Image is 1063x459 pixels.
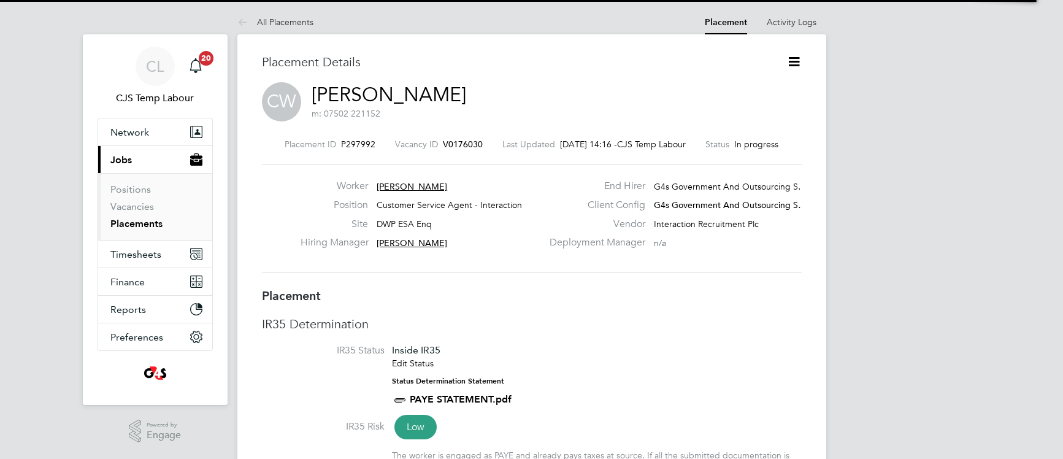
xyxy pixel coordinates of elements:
[301,199,368,212] label: Position
[147,430,181,441] span: Engage
[542,218,645,231] label: Vendor
[654,218,759,229] span: Interaction Recruitment Plc
[285,139,336,150] label: Placement ID
[734,139,778,150] span: In progress
[98,173,212,240] div: Jobs
[98,91,213,106] span: CJS Temp Labour
[767,17,816,28] a: Activity Logs
[301,180,368,193] label: Worker
[98,241,212,268] button: Timesheets
[705,17,747,28] a: Placement
[110,201,154,212] a: Vacancies
[110,331,163,343] span: Preferences
[83,34,228,405] nav: Main navigation
[98,296,212,323] button: Reports
[147,420,181,430] span: Powered by
[98,146,212,173] button: Jobs
[262,420,385,433] label: IR35 Risk
[392,358,434,369] a: Edit Status
[341,139,375,150] span: P297992
[410,393,512,405] a: PAYE STATEMENT.pdf
[110,304,146,315] span: Reports
[377,199,522,210] span: Customer Service Agent - Interaction
[140,363,170,383] img: g4s4-logo-retina.png
[392,377,504,385] strong: Status Determination Statement
[705,139,729,150] label: Status
[301,218,368,231] label: Site
[129,420,181,443] a: Powered byEngage
[98,118,212,145] button: Network
[98,268,212,295] button: Finance
[183,47,208,86] a: 20
[443,139,483,150] span: V0176030
[110,183,151,195] a: Positions
[110,218,163,229] a: Placements
[110,249,161,260] span: Timesheets
[146,58,164,74] span: CL
[110,276,145,288] span: Finance
[654,199,807,210] span: G4s Government And Outsourcing S…
[312,108,380,119] span: m: 07502 221152
[542,180,645,193] label: End Hirer
[542,199,645,212] label: Client Config
[262,288,321,303] b: Placement
[502,139,555,150] label: Last Updated
[542,236,645,249] label: Deployment Manager
[262,344,385,357] label: IR35 Status
[394,415,437,439] span: Low
[377,181,447,192] span: [PERSON_NAME]
[262,316,802,332] h3: IR35 Determination
[654,237,666,249] span: n/a
[98,47,213,106] a: CLCJS Temp Labour
[262,82,301,121] span: CW
[392,344,440,356] span: Inside IR35
[377,218,432,229] span: DWP ESA Enq
[237,17,313,28] a: All Placements
[98,363,213,383] a: Go to home page
[301,236,368,249] label: Hiring Manager
[395,139,438,150] label: Vacancy ID
[312,83,466,107] a: [PERSON_NAME]
[262,54,768,70] h3: Placement Details
[377,237,447,249] span: [PERSON_NAME]
[617,139,686,150] span: CJS Temp Labour
[110,154,132,166] span: Jobs
[560,139,617,150] span: [DATE] 14:16 -
[654,181,807,192] span: G4s Government And Outsourcing S…
[110,126,149,138] span: Network
[98,323,212,350] button: Preferences
[199,51,213,66] span: 20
